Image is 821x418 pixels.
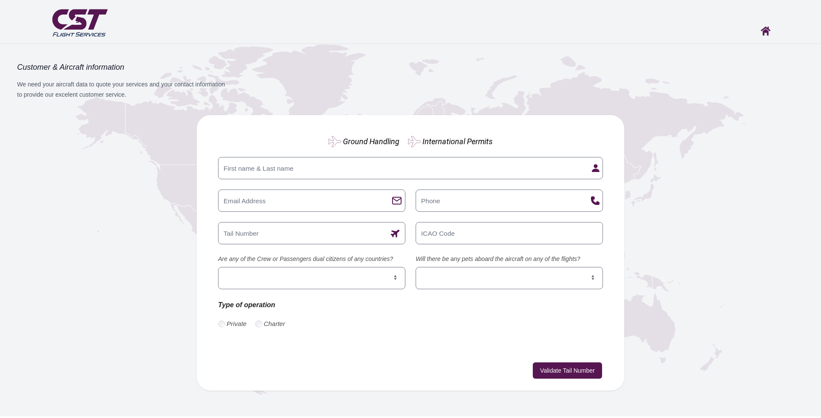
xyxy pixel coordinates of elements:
label: Are any of the Crew or Passengers dual citizens of any countries? [218,255,405,264]
label: Email Address [220,196,269,205]
label: ICAO Code [417,228,458,238]
img: CST Flight Services logo [50,6,109,39]
label: International Permits [422,136,493,147]
label: Ground Handling [343,136,399,147]
p: Type of operation [218,299,405,311]
label: Will there be any pets aboard the aircraft on any of the flights? [416,255,603,264]
label: First name & Last name [220,163,297,173]
label: Charter [264,319,285,329]
label: Private [227,319,247,329]
label: Phone [417,196,444,205]
img: Home [761,27,771,36]
button: Validate Tail Number [533,362,602,379]
label: Tail Number [220,228,263,238]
